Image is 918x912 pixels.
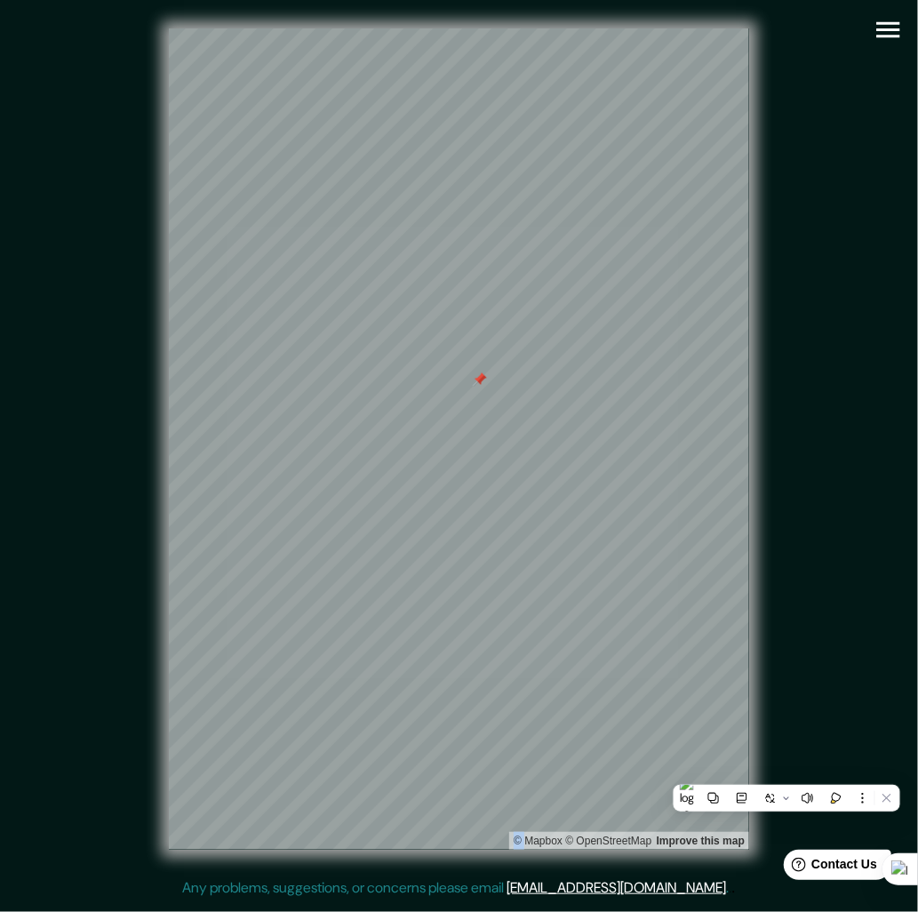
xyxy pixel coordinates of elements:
[565,835,651,847] a: OpenStreetMap
[730,877,732,899] div: .
[183,877,730,899] p: Any problems, suggestions, or concerns please email .
[169,28,749,850] canvas: Map
[514,835,563,847] a: Mapbox
[760,843,898,892] iframe: Help widget launcher
[507,878,727,897] a: [EMAIL_ADDRESS][DOMAIN_NAME]
[657,835,745,847] a: Map feedback
[732,877,736,899] div: .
